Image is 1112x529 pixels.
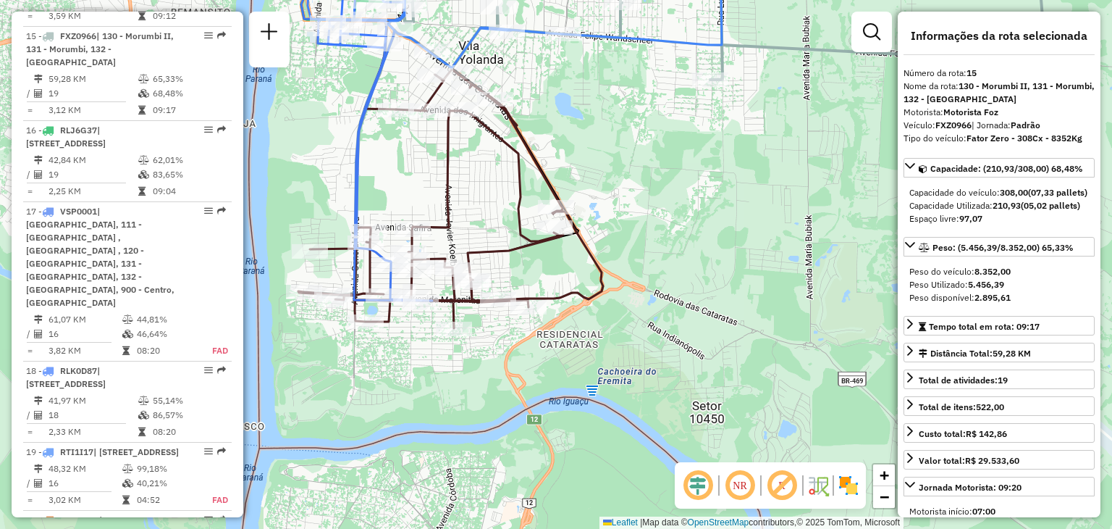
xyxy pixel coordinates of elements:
span: VSP0001 [60,206,97,217]
span: CUH3C06 [60,515,99,525]
strong: R$ 142,86 [966,428,1007,439]
i: % de utilização da cubagem [122,479,133,488]
div: Espaço livre: [909,212,1089,225]
td: 86,57% [152,408,225,422]
td: 16 [48,327,122,341]
a: Total de atividades:19 [903,370,1095,389]
i: Distância Total [34,156,43,164]
i: % de utilização da cubagem [138,411,149,420]
div: Valor total: [919,454,1019,467]
strong: 522,00 [976,401,1004,412]
i: Tempo total em rota [122,346,130,355]
div: Capacidade Utilizada: [909,199,1089,212]
em: Opções [204,31,213,40]
span: 18 - [26,365,106,389]
i: Distância Total [34,465,43,473]
div: Map data © contributors,© 2025 TomTom, Microsoft [599,517,903,529]
td: 3,12 KM [48,103,138,117]
span: Peso: (5.456,39/8.352,00) 65,33% [932,242,1074,253]
td: 2,25 KM [48,184,138,199]
i: Distância Total [34,75,43,83]
div: Número da rota: [903,67,1095,80]
td: / [26,408,33,422]
span: Ocultar deslocamento [681,468,715,503]
strong: 5.456,39 [968,279,1004,290]
i: % de utilização do peso [138,75,149,83]
strong: Motorista Foz [943,107,998,117]
em: Opções [204,366,213,375]
em: Rota exportada [217,515,226,524]
td: 61,07 KM [48,312,122,327]
td: 16 [48,476,122,491]
strong: 8.352,00 [974,266,1011,277]
strong: (05,02 pallets) [1021,200,1080,211]
a: Zoom out [873,486,895,508]
span: | [STREET_ADDRESS] [26,125,106,149]
td: 2,33 KM [48,425,138,439]
strong: 15 [966,67,977,78]
div: Motorista início: [909,505,1089,518]
span: Tempo total em rota: 09:17 [929,321,1040,332]
span: Exibir rótulo [764,468,799,503]
a: Valor total:R$ 29.533,60 [903,450,1095,470]
strong: 130 - Morumbi II, 131 - Morumbi, 132 - [GEOGRAPHIC_DATA] [903,80,1095,104]
td: 62,01% [152,153,225,167]
span: FXZ0966 [60,30,96,41]
td: 09:17 [152,103,225,117]
strong: R$ 29.533,60 [965,455,1019,466]
div: Total de itens: [919,401,1004,414]
a: Zoom in [873,465,895,486]
td: 3,59 KM [48,9,138,23]
td: / [26,327,33,341]
i: % de utilização do peso [122,465,133,473]
em: Rota exportada [217,366,226,375]
a: Exibir filtros [857,17,886,46]
a: Custo total:R$ 142,86 [903,423,1095,443]
i: % de utilização do peso [138,156,149,164]
span: 17 - [26,206,174,308]
i: Total de Atividades [34,170,43,179]
div: Peso: (5.456,39/8.352,00) 65,33% [903,259,1095,310]
div: Capacidade: (210,93/308,00) 68,48% [903,180,1095,231]
i: % de utilização do peso [138,396,149,405]
span: − [880,488,889,506]
div: Motorista: [903,106,1095,119]
i: Total de Atividades [34,479,43,488]
td: 44,81% [136,312,196,327]
td: 65,33% [152,72,225,86]
a: Capacidade: (210,93/308,00) 68,48% [903,158,1095,178]
i: Tempo total em rota [138,12,146,20]
div: Tipo do veículo: [903,132,1095,145]
i: % de utilização do peso [122,315,133,324]
td: 08:20 [152,425,225,439]
span: | Jornada: [972,120,1040,130]
strong: 07:00 [972,506,995,517]
strong: Padrão [1011,120,1040,130]
em: Rota exportada [217,125,226,134]
em: Rota exportada [217,207,226,215]
em: Opções [204,515,213,524]
td: 83,65% [152,167,225,182]
td: 48,32 KM [48,462,122,476]
td: 19 [48,167,138,182]
td: 46,64% [136,327,196,341]
strong: (07,33 pallets) [1028,187,1087,198]
div: Capacidade do veículo: [909,186,1089,199]
img: Fluxo de ruas [806,474,830,497]
strong: 308,00 [1000,187,1028,198]
strong: Fator Zero - 308Cx - 8352Kg [966,133,1082,143]
td: = [26,493,33,507]
i: Total de Atividades [34,411,43,420]
em: Opções [204,447,213,456]
td: / [26,86,33,101]
td: 18 [48,408,138,422]
span: | 130 - Morumbi II, 131 - Morumbi, 132 - [GEOGRAPHIC_DATA] [26,30,174,67]
a: Leaflet [603,517,638,528]
i: Tempo total em rota [138,428,146,436]
i: Total de Atividades [34,89,43,98]
span: Capacidade: (210,93/308,00) 68,48% [930,163,1083,174]
span: + [880,466,889,484]
strong: 210,93 [993,200,1021,211]
td: 3,02 KM [48,493,122,507]
a: Nova sessão e pesquisa [255,17,284,50]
